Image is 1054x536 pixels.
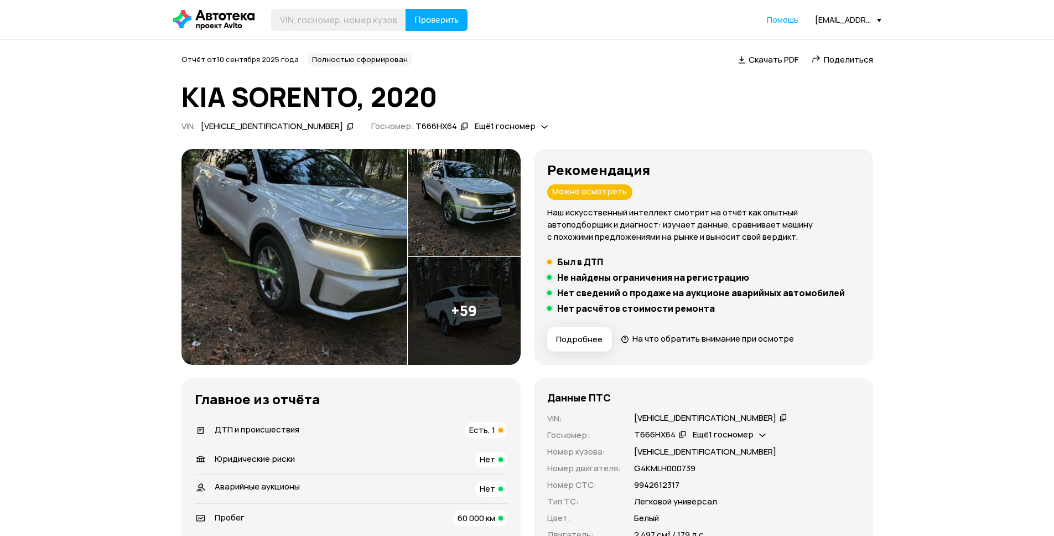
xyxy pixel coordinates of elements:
[458,512,495,524] span: 60 000 км
[195,391,507,407] h3: Главное из отчёта
[621,333,795,344] a: На что обратить внимание при осмотре
[469,424,495,436] span: Есть, 1
[480,483,495,494] span: Нет
[693,429,754,440] span: Ещё 1 госномер
[812,54,873,65] a: Поделиться
[371,120,414,132] span: Госномер:
[547,184,632,200] div: Можно осмотреть
[271,9,406,31] input: VIN, госномер, номер кузова
[634,446,776,458] p: [VEHICLE_IDENTIFICATION_NUMBER]
[632,333,794,344] span: На что обратить внимание при осмотре
[547,429,621,441] p: Госномер :
[215,481,300,492] span: Аварийные аукционы
[634,496,717,508] p: Легковой универсал
[634,512,659,524] p: Белый
[815,14,881,25] div: [EMAIL_ADDRESS][DOMAIN_NAME]
[547,479,621,491] p: Номер СТС :
[416,121,457,132] div: Т666НХ64
[547,391,611,404] h4: Данные ПТС
[557,272,749,283] h5: Не найдены ограничения на регистрацию
[215,512,245,523] span: Пробег
[749,54,798,65] span: Скачать PDF
[547,496,621,508] p: Тип ТС :
[634,413,776,424] div: [VEHICLE_IDENTIFICATION_NUMBER]
[547,327,612,352] button: Подробнее
[547,413,621,425] p: VIN :
[475,120,536,132] span: Ещё 1 госномер
[547,462,621,475] p: Номер двигателя :
[181,120,196,132] span: VIN :
[414,16,459,24] span: Проверить
[634,479,679,491] p: 9942612317
[547,207,860,243] p: Наш искусственный интеллект смотрит на отчёт как опытный автоподборщик и диагност: изучает данные...
[308,53,412,66] div: Полностью сформирован
[634,462,695,475] p: G4КМLН000739
[181,54,299,64] span: Отчёт от 10 сентября 2025 года
[738,54,798,65] a: Скачать PDF
[181,82,873,112] h1: KIA SORENTO, 2020
[201,121,343,132] div: [VEHICLE_IDENTIFICATION_NUMBER]
[824,54,873,65] span: Поделиться
[557,256,603,267] h5: Был в ДТП
[406,9,468,31] button: Проверить
[767,14,798,25] a: Помощь
[215,424,299,435] span: ДТП и происшествия
[547,512,621,524] p: Цвет :
[215,453,295,465] span: Юридические риски
[634,429,676,441] div: Т666НХ64
[547,162,860,178] h3: Рекомендация
[556,334,603,345] span: Подробнее
[480,453,495,465] span: Нет
[557,303,715,314] h5: Нет расчётов стоимости ремонта
[547,446,621,458] p: Номер кузова :
[557,287,845,298] h5: Нет сведений о продаже на аукционе аварийных автомобилей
